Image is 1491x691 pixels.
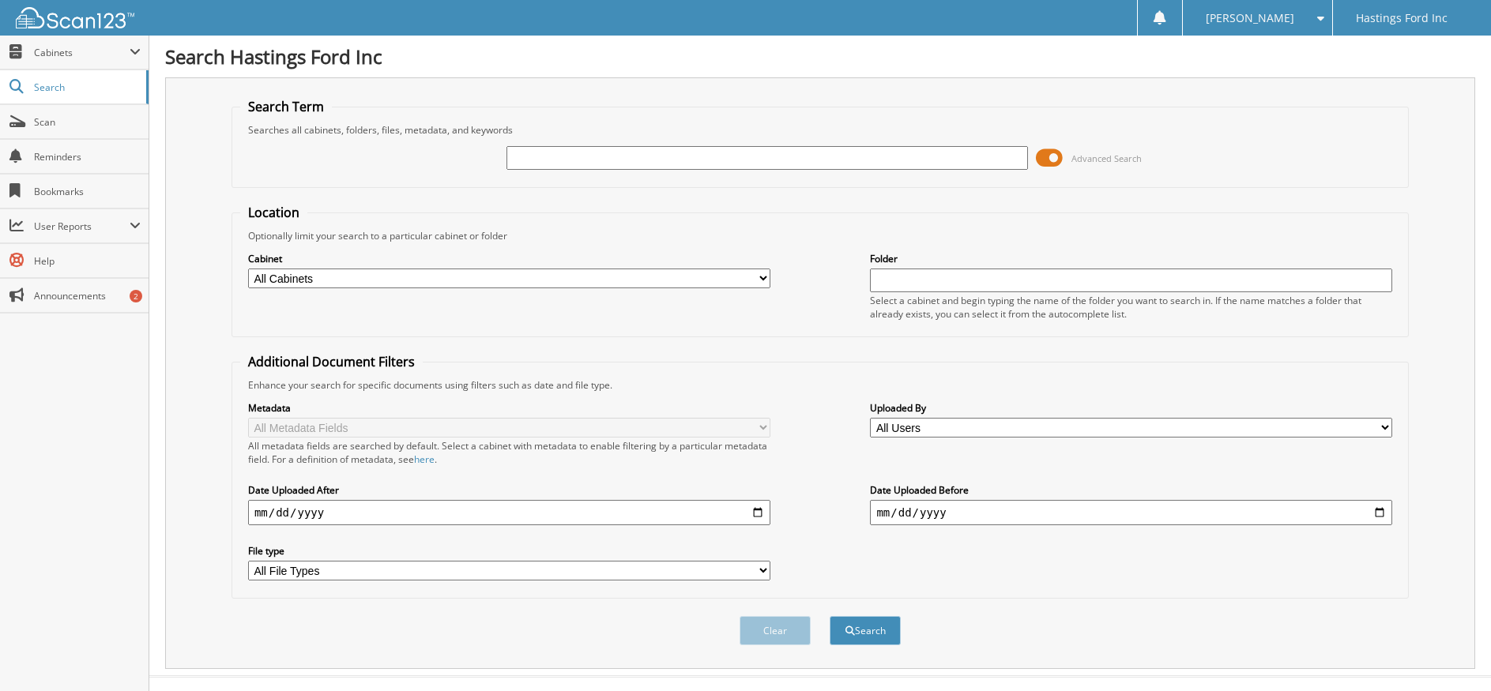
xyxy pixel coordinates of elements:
[248,401,770,415] label: Metadata
[248,252,770,265] label: Cabinet
[870,294,1392,321] div: Select a cabinet and begin typing the name of the folder you want to search in. If the name match...
[248,544,770,558] label: File type
[1356,13,1448,23] span: Hastings Ford Inc
[34,185,141,198] span: Bookmarks
[1412,615,1491,691] iframe: Chat Widget
[34,254,141,268] span: Help
[870,401,1392,415] label: Uploaded By
[240,353,423,370] legend: Additional Document Filters
[34,289,141,302] span: Announcements
[248,500,770,525] input: start
[240,123,1400,137] div: Searches all cabinets, folders, files, metadata, and keywords
[1071,152,1142,164] span: Advanced Search
[240,204,307,221] legend: Location
[870,483,1392,497] label: Date Uploaded Before
[34,81,138,94] span: Search
[16,7,134,28] img: scan123-logo-white.svg
[130,290,142,302] div: 2
[34,46,130,59] span: Cabinets
[870,252,1392,265] label: Folder
[165,43,1475,69] h1: Search Hastings Ford Inc
[1206,13,1294,23] span: [PERSON_NAME]
[830,616,901,645] button: Search
[34,115,141,129] span: Scan
[870,500,1392,525] input: end
[248,439,770,466] div: All metadata fields are searched by default. Select a cabinet with metadata to enable filtering b...
[240,229,1400,242] div: Optionally limit your search to a particular cabinet or folder
[414,453,435,466] a: here
[740,616,811,645] button: Clear
[240,98,332,115] legend: Search Term
[34,150,141,163] span: Reminders
[34,220,130,233] span: User Reports
[248,483,770,497] label: Date Uploaded After
[240,378,1400,392] div: Enhance your search for specific documents using filters such as date and file type.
